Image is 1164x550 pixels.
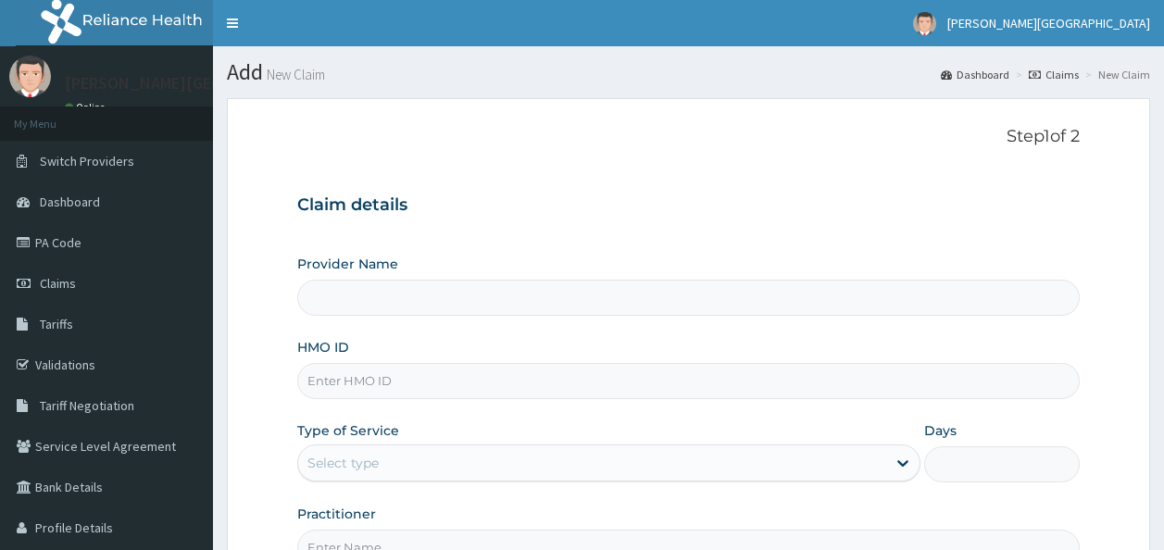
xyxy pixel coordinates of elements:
[297,127,1081,147] p: Step 1 of 2
[913,12,936,35] img: User Image
[263,68,325,81] small: New Claim
[1029,67,1079,82] a: Claims
[1081,67,1150,82] li: New Claim
[924,421,957,440] label: Days
[297,505,376,523] label: Practitioner
[297,195,1081,216] h3: Claim details
[40,153,134,169] span: Switch Providers
[947,15,1150,31] span: [PERSON_NAME][GEOGRAPHIC_DATA]
[307,454,379,472] div: Select type
[297,255,398,273] label: Provider Name
[9,56,51,97] img: User Image
[227,60,1150,84] h1: Add
[297,363,1081,399] input: Enter HMO ID
[65,75,339,92] p: [PERSON_NAME][GEOGRAPHIC_DATA]
[40,397,134,414] span: Tariff Negotiation
[40,275,76,292] span: Claims
[65,101,109,114] a: Online
[297,338,349,356] label: HMO ID
[297,421,399,440] label: Type of Service
[40,194,100,210] span: Dashboard
[941,67,1009,82] a: Dashboard
[40,316,73,332] span: Tariffs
